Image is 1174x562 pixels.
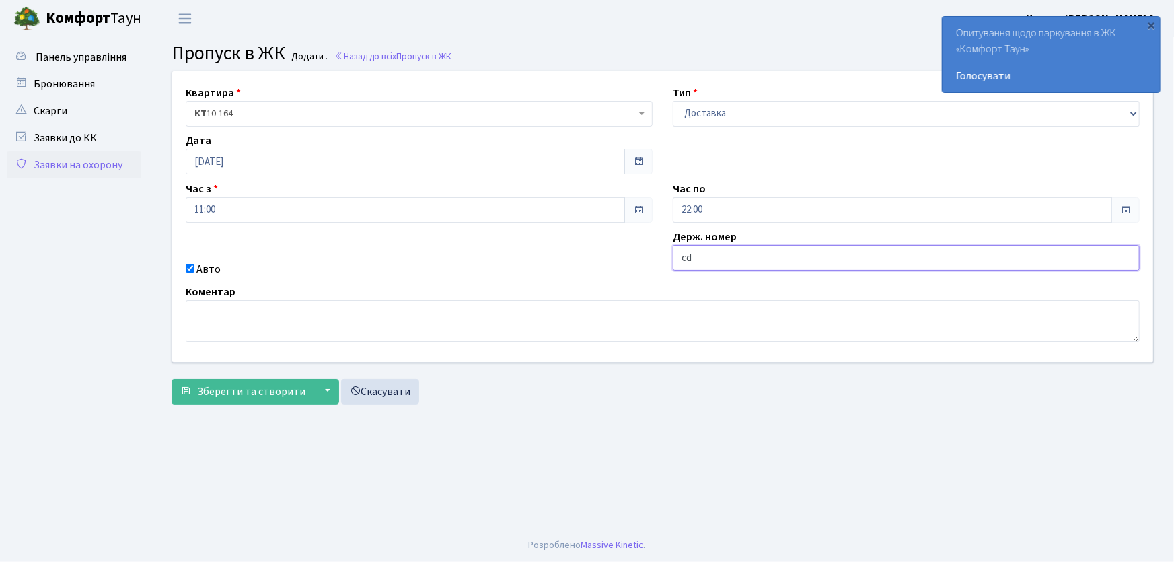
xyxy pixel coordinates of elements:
span: Пропуск в ЖК [172,40,285,67]
a: Скарги [7,98,141,125]
button: Переключити навігацію [168,7,202,30]
label: Час з [186,181,218,197]
a: Massive Kinetic [581,538,644,552]
label: Час по [673,181,706,197]
label: Квартира [186,85,241,101]
span: <b>КТ</b>&nbsp;&nbsp;&nbsp;&nbsp;10-164 [194,107,636,120]
span: Зберегти та створити [197,384,305,399]
span: Панель управління [36,50,126,65]
b: КТ [194,107,207,120]
span: <b>КТ</b>&nbsp;&nbsp;&nbsp;&nbsp;10-164 [186,101,653,127]
small: Додати . [289,51,328,63]
div: Опитування щодо паркування в ЖК «Комфорт Таун» [943,17,1160,92]
a: Заявки на охорону [7,151,141,178]
a: Скасувати [341,379,419,405]
label: Авто [196,261,221,277]
a: Заявки до КК [7,125,141,151]
label: Дата [186,133,211,149]
button: Зберегти та створити [172,379,314,405]
a: Голосувати [956,68,1146,84]
input: AA0001AA [673,245,1140,271]
a: Назад до всіхПропуск в ЖК [334,50,451,63]
div: × [1145,18,1159,32]
a: Цитрус [PERSON_NAME] А. [1026,11,1158,27]
label: Коментар [186,284,235,300]
b: Цитрус [PERSON_NAME] А. [1026,11,1158,26]
a: Бронювання [7,71,141,98]
span: Таун [46,7,141,30]
a: Панель управління [7,44,141,71]
img: logo.png [13,5,40,32]
span: Пропуск в ЖК [396,50,451,63]
b: Комфорт [46,7,110,29]
label: Тип [673,85,698,101]
label: Держ. номер [673,229,737,245]
div: Розроблено . [529,538,646,553]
